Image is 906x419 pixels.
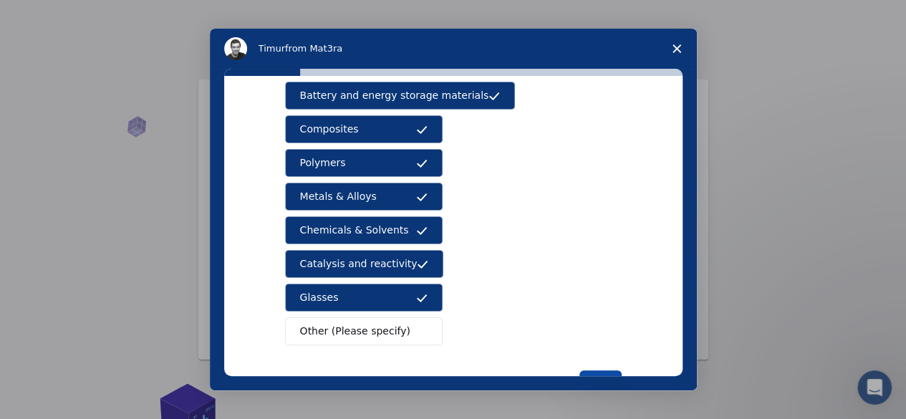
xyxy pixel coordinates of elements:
button: Next [579,370,622,395]
span: Composites [300,122,359,137]
span: Battery and energy storage materials [300,88,489,103]
button: Metals & Alloys [285,183,443,211]
span: Support [29,10,80,23]
button: Chemicals & Solvents [285,216,443,244]
span: Glasses [300,290,339,305]
span: Other (Please specify) [300,324,410,339]
button: Battery and energy storage materials [285,82,516,110]
span: Polymers [300,155,346,170]
button: Catalysis and reactivity [285,250,444,278]
span: Timur [259,43,285,54]
button: Other (Please specify) [285,317,443,345]
span: Catalysis and reactivity [300,256,418,271]
img: Profile image for Timur [224,37,247,60]
span: Close survey [657,29,697,69]
span: from Mat3ra [285,43,342,54]
span: Chemicals & Solvents [300,223,409,238]
button: Polymers [285,149,443,177]
span: Metals & Alloys [300,189,377,204]
button: Composites [285,115,443,143]
button: Glasses [285,284,443,312]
